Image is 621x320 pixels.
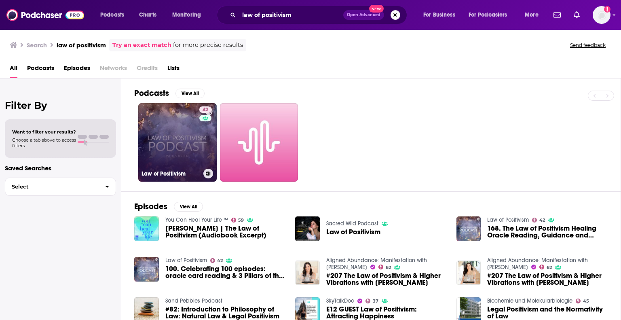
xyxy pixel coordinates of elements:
button: View All [174,202,203,212]
a: 45 [576,299,589,303]
span: 37 [373,299,378,303]
a: E12 GUEST Law of Positivism: Attracting Happiness [326,306,447,320]
span: Select [5,184,99,189]
span: 62 [547,266,552,269]
h3: Law of Positivism [142,170,200,177]
a: #82: Introduction to Philosophy of Law: Natural Law & Legal Positivism [165,306,286,320]
a: Show notifications dropdown [550,8,564,22]
a: 42Law of Positivism [138,103,217,182]
span: Monitoring [172,9,201,21]
svg: Add a profile image [604,6,610,13]
button: Open AdvancedNew [343,10,384,20]
p: Saved Searches [5,164,116,172]
a: Law of Positivism [326,229,380,235]
a: Episodes [64,61,90,78]
span: More [525,9,539,21]
img: #207 The Law of Positivism & Higher Vibrations with Shereen Öberg [456,261,481,285]
img: Shereen Öberg | The Law of Positivism (Audiobook Excerpt) [134,216,159,241]
a: Law of Positivism [165,257,207,264]
button: open menu [519,8,549,21]
button: Send feedback [568,42,608,49]
span: #207 The Law of Positivism & Higher Vibrations with [PERSON_NAME] [326,272,447,286]
span: 59 [238,218,244,222]
span: Logged in as agoldsmithwissman [593,6,610,24]
a: Shereen Öberg | The Law of Positivism (Audiobook Excerpt) [165,225,286,239]
button: open menu [167,8,211,21]
button: Show profile menu [593,6,610,24]
button: Select [5,178,116,196]
a: Legal Positivism and the Normativity of Law [487,306,608,320]
span: 42 [203,106,208,114]
span: Charts [139,9,156,21]
img: Podchaser - Follow, Share and Rate Podcasts [6,7,84,23]
span: 42 [217,259,223,263]
a: 59 [231,218,244,223]
a: Aligned Abundance: Manifestation with Emma Mumford [487,257,588,271]
a: Sand Pebbles Podcast [165,297,222,304]
img: Law of Positivism [295,216,320,241]
input: Search podcasts, credits, & more... [239,8,343,21]
a: 37 [365,299,378,303]
img: 168. The Law of Positivism Healing Oracle Reading, Guidance and Practices for 2024 [456,216,481,241]
span: 62 [386,266,391,269]
span: Networks [100,61,127,78]
a: Charts [134,8,161,21]
a: Biochemie und Molekularbiologie [487,297,572,304]
a: 62 [539,265,552,269]
a: Podcasts [27,61,54,78]
h2: Episodes [134,201,167,212]
a: Lists [167,61,180,78]
img: 100. Celebrating 100 episodes: oracle card reading & 3 Pillars of the Law of Positivism [134,257,159,282]
a: 42 [199,106,211,113]
a: All [10,61,17,78]
a: 42 [210,258,223,263]
span: #207 The Law of Positivism & Higher Vibrations with [PERSON_NAME] [487,272,608,286]
a: EpisodesView All [134,201,203,212]
span: Credits [137,61,158,78]
span: New [369,5,384,13]
span: 100. Celebrating 100 episodes: oracle card reading & 3 Pillars of the Law of Positivism [165,265,286,279]
span: Podcasts [100,9,124,21]
img: User Profile [593,6,610,24]
h2: Filter By [5,100,116,111]
span: For Business [423,9,455,21]
span: for more precise results [173,40,243,50]
h3: Search [27,41,47,49]
div: Search podcasts, credits, & more... [224,6,415,24]
a: Sacred Wild Podcast [326,220,378,227]
a: 168. The Law of Positivism Healing Oracle Reading, Guidance and Practices for 2024 [487,225,608,239]
span: 45 [583,299,589,303]
h2: Podcasts [134,88,169,98]
span: [PERSON_NAME] | The Law of Positivism (Audiobook Excerpt) [165,225,286,239]
a: #207 The Law of Positivism & Higher Vibrations with Shereen Öberg [487,272,608,286]
a: Law of Positivism [487,216,529,223]
a: PodcastsView All [134,88,205,98]
span: Open Advanced [347,13,380,17]
button: open menu [463,8,519,21]
span: 42 [539,218,545,222]
img: #207 The Law of Positivism & Higher Vibrations with Shereen Öberg [295,261,320,285]
span: Want to filter your results? [12,129,76,135]
a: Aligned Abundance: Manifestation with Emma Mumford [326,257,427,271]
a: #207 The Law of Positivism & Higher Vibrations with Shereen Öberg [326,272,447,286]
button: open menu [418,8,465,21]
span: For Podcasters [469,9,507,21]
a: You Can Heal Your Life ™ [165,216,228,223]
a: 42 [532,218,545,223]
h3: law of positivism [57,41,106,49]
